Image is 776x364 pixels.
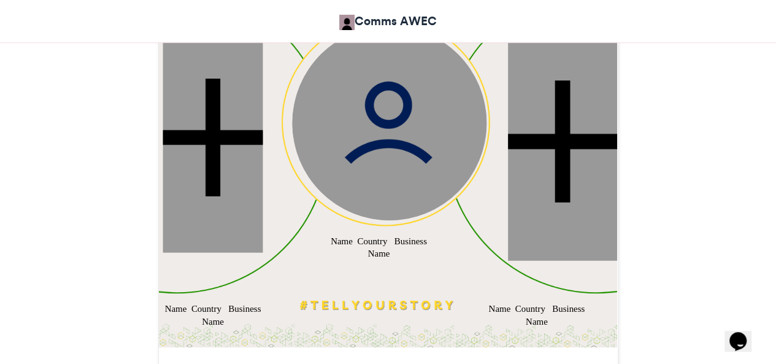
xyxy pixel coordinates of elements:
div: Name Country Business Name [329,234,429,260]
iframe: chat widget [724,315,764,352]
div: Name Country Business Name [163,302,263,328]
div: Name Country Business Name [486,302,586,328]
a: Comms AWEC [339,12,437,30]
img: Comms AWEC [339,15,355,30]
img: user_circle.png [292,25,486,220]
